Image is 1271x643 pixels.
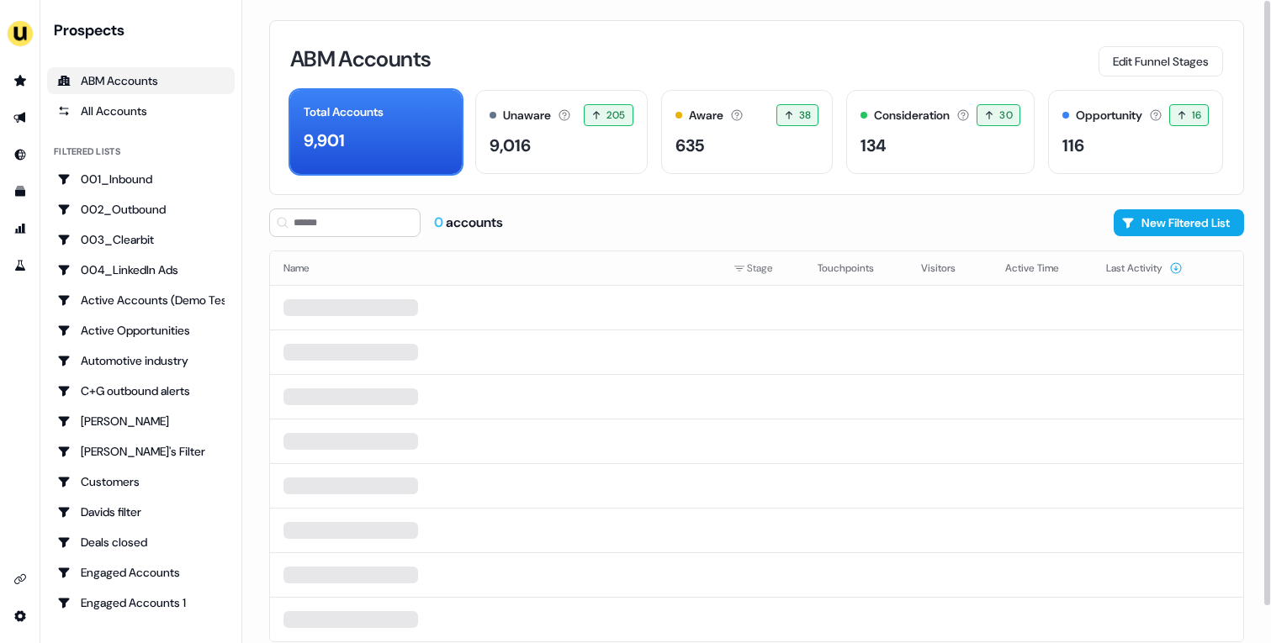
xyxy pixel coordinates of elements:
div: Filtered lists [54,145,120,159]
div: 004_LinkedIn Ads [57,261,225,278]
a: Go to Active Accounts (Demo Test) [47,287,235,314]
div: 9,901 [304,128,345,153]
h3: ABM Accounts [290,48,431,70]
div: Opportunity [1076,107,1142,124]
th: Name [270,251,720,285]
div: Customers [57,473,225,490]
button: Last Activity [1106,253,1183,283]
a: Go to Charlotte's Filter [47,438,235,465]
a: Go to C+G outbound alerts [47,377,235,404]
span: 0 [434,213,446,231]
a: Go to experiments [7,252,34,279]
div: Automotive industry [57,352,225,369]
a: ABM Accounts [47,67,235,94]
a: Go to outbound experience [7,104,34,131]
a: Go to attribution [7,215,34,242]
a: All accounts [47,98,235,124]
a: Go to 002_Outbound [47,196,235,223]
div: 134 [861,133,887,158]
span: 38 [799,107,812,124]
a: Go to Engaged Accounts 1 [47,589,235,616]
div: Active Accounts (Demo Test) [57,292,225,308]
a: Go to Active Opportunities [47,317,235,344]
a: Go to templates [7,178,34,205]
div: 002_Outbound [57,201,225,218]
span: 16 [1192,107,1201,124]
div: C+G outbound alerts [57,382,225,399]
span: 205 [606,107,625,124]
a: Go to prospects [7,67,34,94]
a: Go to 003_Clearbit [47,226,235,253]
div: 116 [1062,133,1084,158]
button: Edit Funnel Stages [1099,46,1223,76]
div: All Accounts [57,103,225,119]
a: Go to Automotive industry [47,347,235,374]
a: Go to Engaged Accounts [47,559,235,586]
span: 30 [999,107,1013,124]
div: ABM Accounts [57,72,225,89]
div: Stage [733,260,791,277]
div: 9,016 [490,133,531,158]
a: Go to Davids filter [47,498,235,525]
div: Aware [689,107,723,124]
div: Prospects [54,20,235,40]
button: Touchpoints [818,253,894,283]
a: Go to 001_Inbound [47,166,235,192]
div: 003_Clearbit [57,231,225,248]
a: Go to Customers [47,468,235,495]
button: Visitors [921,253,976,283]
div: Engaged Accounts [57,564,225,581]
a: Go to integrations [7,603,34,630]
a: Go to 004_LinkedIn Ads [47,256,235,283]
div: accounts [434,213,503,232]
button: New Filtered List [1114,209,1244,236]
a: Go to Charlotte Stone [47,408,235,435]
div: 635 [675,133,704,158]
div: Active Opportunities [57,322,225,339]
div: Deals closed [57,534,225,551]
div: Consideration [874,107,950,124]
div: [PERSON_NAME]'s Filter [57,443,225,460]
div: Davids filter [57,503,225,520]
a: Go to integrations [7,566,34,593]
div: Engaged Accounts 1 [57,594,225,611]
div: Total Accounts [304,103,384,121]
div: [PERSON_NAME] [57,413,225,430]
div: Unaware [503,107,551,124]
div: 001_Inbound [57,171,225,187]
a: Go to Inbound [7,141,34,168]
button: Active Time [1005,253,1079,283]
a: Go to Deals closed [47,529,235,556]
